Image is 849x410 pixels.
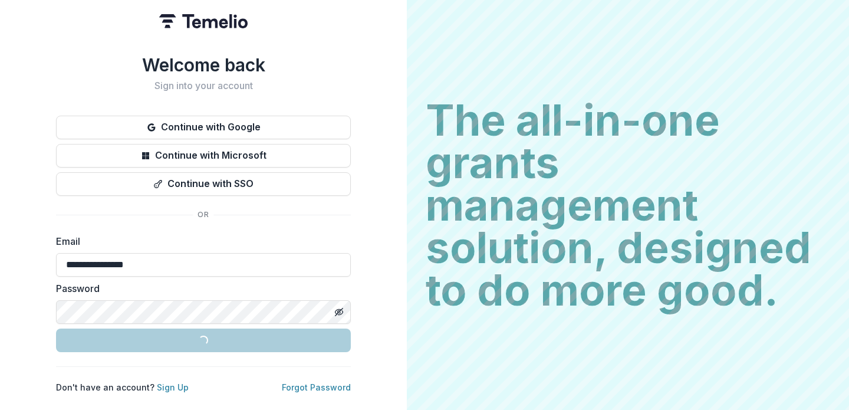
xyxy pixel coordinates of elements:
[330,303,348,322] button: Toggle password visibility
[56,281,344,296] label: Password
[56,116,351,139] button: Continue with Google
[159,14,248,28] img: Temelio
[282,382,351,392] a: Forgot Password
[56,80,351,91] h2: Sign into your account
[56,172,351,196] button: Continue with SSO
[56,54,351,76] h1: Welcome back
[56,234,344,248] label: Email
[157,382,189,392] a: Sign Up
[56,381,189,393] p: Don't have an account?
[56,144,351,168] button: Continue with Microsoft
